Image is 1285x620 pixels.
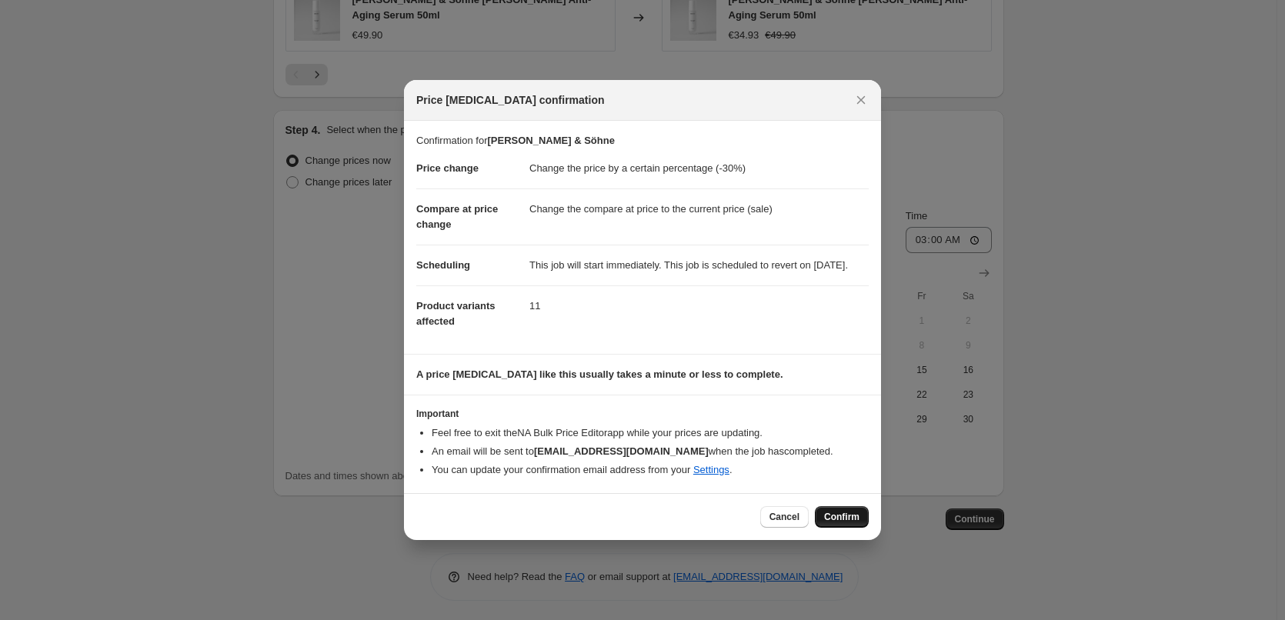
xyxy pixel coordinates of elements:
dd: 11 [529,285,869,326]
span: Price [MEDICAL_DATA] confirmation [416,92,605,108]
li: You can update your confirmation email address from your . [432,462,869,478]
span: Product variants affected [416,300,496,327]
span: Compare at price change [416,203,498,230]
dd: Change the price by a certain percentage (-30%) [529,148,869,188]
h3: Important [416,408,869,420]
b: [EMAIL_ADDRESS][DOMAIN_NAME] [534,445,709,457]
button: Cancel [760,506,809,528]
p: Confirmation for [416,133,869,148]
li: An email will be sent to when the job has completed . [432,444,869,459]
button: Close [850,89,872,111]
button: Confirm [815,506,869,528]
b: A price [MEDICAL_DATA] like this usually takes a minute or less to complete. [416,368,783,380]
span: Confirm [824,511,859,523]
span: Price change [416,162,479,174]
dd: Change the compare at price to the current price (sale) [529,188,869,229]
li: Feel free to exit the NA Bulk Price Editor app while your prices are updating. [432,425,869,441]
a: Settings [693,464,729,475]
dd: This job will start immediately. This job is scheduled to revert on [DATE]. [529,245,869,285]
b: [PERSON_NAME] & Söhne [487,135,614,146]
span: Cancel [769,511,799,523]
span: Scheduling [416,259,470,271]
